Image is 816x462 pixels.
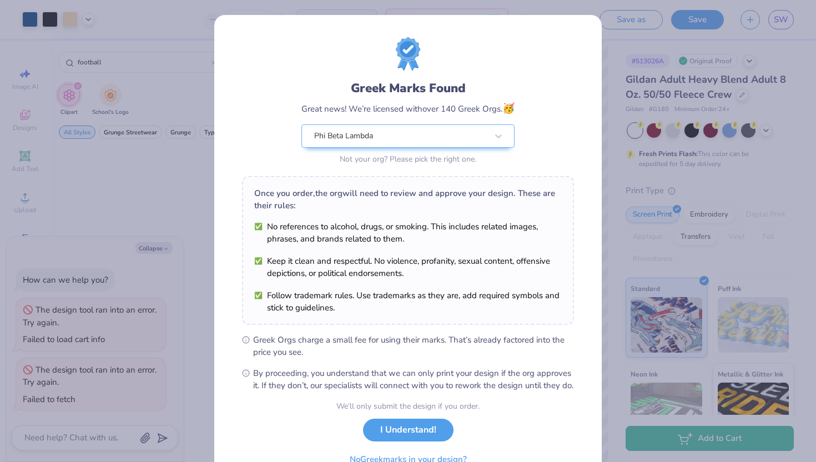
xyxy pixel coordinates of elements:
div: Greek Marks Found [301,79,515,97]
li: Follow trademark rules. Use trademarks as they are, add required symbols and stick to guidelines. [254,289,562,314]
img: license-marks-badge.png [396,37,420,71]
li: Keep it clean and respectful. No violence, profanity, sexual content, offensive depictions, or po... [254,255,562,279]
div: Great news! We’re licensed with over 140 Greek Orgs. [301,101,515,116]
div: Once you order, the org will need to review and approve your design. These are their rules: [254,187,562,212]
div: Not your org? Please pick the right one. [301,153,515,165]
li: No references to alcohol, drugs, or smoking. This includes related images, phrases, and brands re... [254,220,562,245]
span: Greek Orgs charge a small fee for using their marks. That’s already factored into the price you see. [253,334,574,358]
span: 🥳 [502,102,515,115]
span: By proceeding, you understand that we can only print your design if the org approves it. If they ... [253,367,574,391]
button: I Understand! [363,419,454,441]
div: We’ll only submit the design if you order. [336,400,480,412]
